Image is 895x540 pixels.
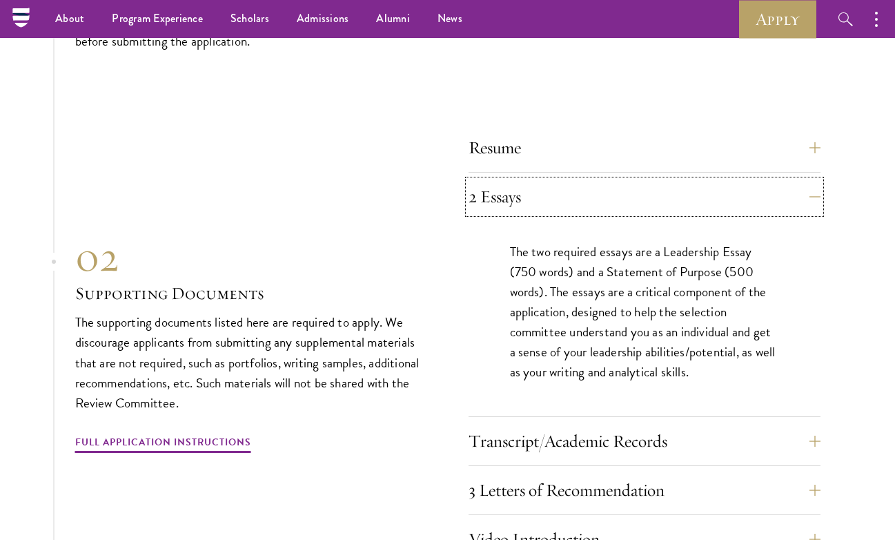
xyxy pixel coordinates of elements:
[469,180,820,213] button: 2 Essays
[469,425,820,458] button: Transcript/Academic Records
[469,474,820,507] button: 3 Letters of Recommendation
[75,232,427,282] div: 02
[75,312,427,412] p: The supporting documents listed here are required to apply. We discourage applicants from submitt...
[75,282,427,305] h3: Supporting Documents
[469,131,820,164] button: Resume
[510,242,779,382] p: The two required essays are a Leadership Essay (750 words) and a Statement of Purpose (500 words)...
[75,434,251,455] a: Full Application Instructions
